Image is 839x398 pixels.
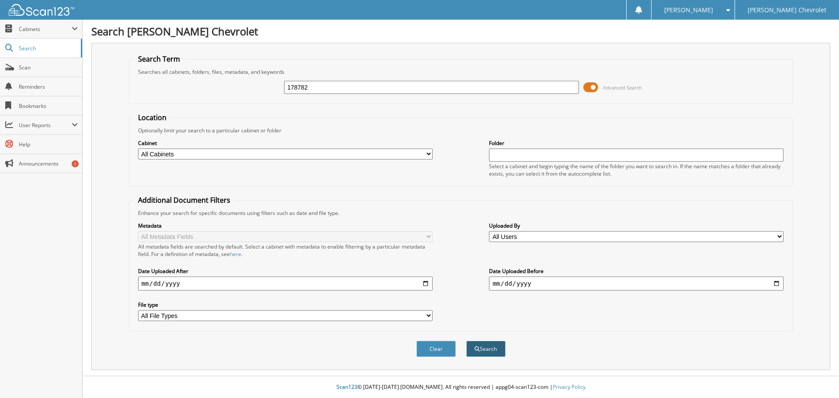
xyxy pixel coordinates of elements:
[19,45,76,52] span: Search
[72,160,79,167] div: 1
[748,7,826,13] span: [PERSON_NAME] Chevrolet
[553,383,586,391] a: Privacy Policy
[489,267,784,275] label: Date Uploaded Before
[138,277,433,291] input: start
[9,4,74,16] img: scan123-logo-white.svg
[489,139,784,147] label: Folder
[416,341,456,357] button: Clear
[134,113,171,122] legend: Location
[134,54,184,64] legend: Search Term
[134,209,788,217] div: Enhance your search for specific documents using filters such as date and file type.
[466,341,506,357] button: Search
[138,301,433,308] label: File type
[134,127,788,134] div: Optionally limit your search to a particular cabinet or folder
[664,7,713,13] span: [PERSON_NAME]
[19,25,72,33] span: Cabinets
[19,141,78,148] span: Help
[138,222,433,229] label: Metadata
[138,243,433,258] div: All metadata fields are searched by default. Select a cabinet with metadata to enable filtering b...
[603,84,642,91] span: Advanced Search
[489,222,784,229] label: Uploaded By
[19,83,78,90] span: Reminders
[138,267,433,275] label: Date Uploaded After
[19,121,72,129] span: User Reports
[19,64,78,71] span: Scan
[138,139,433,147] label: Cabinet
[336,383,357,391] span: Scan123
[489,163,784,177] div: Select a cabinet and begin typing the name of the folder you want to search in. If the name match...
[489,277,784,291] input: end
[230,250,241,258] a: here
[19,160,78,167] span: Announcements
[19,102,78,110] span: Bookmarks
[134,195,235,205] legend: Additional Document Filters
[134,68,788,76] div: Searches all cabinets, folders, files, metadata, and keywords
[91,24,830,38] h1: Search [PERSON_NAME] Chevrolet
[83,377,839,398] div: © [DATE]-[DATE] [DOMAIN_NAME]. All rights reserved | appg04-scan123-com |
